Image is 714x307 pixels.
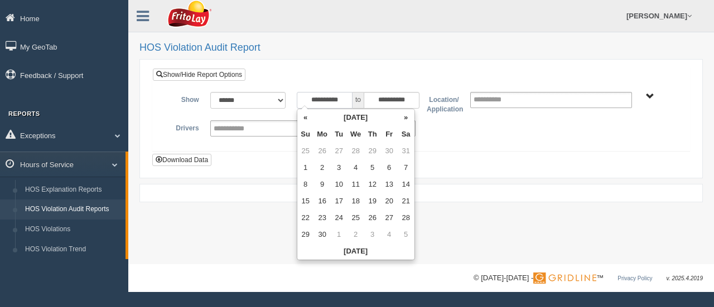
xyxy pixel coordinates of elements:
[297,159,314,176] td: 1
[314,226,331,243] td: 30
[331,226,348,243] td: 1
[421,92,465,115] label: Location/ Application
[398,109,414,126] th: »
[314,176,331,193] td: 9
[348,159,364,176] td: 4
[398,176,414,193] td: 14
[364,159,381,176] td: 5
[364,143,381,159] td: 29
[348,226,364,243] td: 2
[297,209,314,226] td: 22
[398,226,414,243] td: 5
[297,243,414,260] th: [DATE]
[20,220,126,240] a: HOS Violations
[161,120,205,134] label: Drivers
[297,143,314,159] td: 25
[398,193,414,209] td: 21
[314,143,331,159] td: 26
[348,143,364,159] td: 28
[331,159,348,176] td: 3
[331,176,348,193] td: 10
[398,159,414,176] td: 7
[381,159,398,176] td: 6
[398,143,414,159] td: 31
[297,193,314,209] td: 15
[20,180,126,200] a: HOS Explanation Reports
[364,176,381,193] td: 12
[331,126,348,143] th: Tu
[398,126,414,143] th: Sa
[381,209,398,226] td: 27
[474,272,703,284] div: © [DATE]-[DATE] - ™
[381,126,398,143] th: Fr
[314,109,398,126] th: [DATE]
[314,209,331,226] td: 23
[297,109,314,126] th: «
[297,226,314,243] td: 29
[348,176,364,193] td: 11
[364,226,381,243] td: 3
[667,275,703,281] span: v. 2025.4.2019
[533,272,596,284] img: Gridline
[348,209,364,226] td: 25
[381,226,398,243] td: 4
[152,154,211,166] button: Download Data
[20,199,126,220] a: HOS Violation Audit Reports
[381,176,398,193] td: 13
[364,209,381,226] td: 26
[331,193,348,209] td: 17
[348,193,364,209] td: 18
[331,209,348,226] td: 24
[364,126,381,143] th: Th
[314,193,331,209] td: 16
[348,126,364,143] th: We
[381,193,398,209] td: 20
[617,275,652,281] a: Privacy Policy
[297,126,314,143] th: Su
[314,159,331,176] td: 2
[364,193,381,209] td: 19
[139,42,703,53] h2: HOS Violation Audit Report
[153,69,245,81] a: Show/Hide Report Options
[353,92,364,109] span: to
[381,143,398,159] td: 30
[161,92,205,105] label: Show
[331,143,348,159] td: 27
[314,126,331,143] th: Mo
[297,176,314,193] td: 8
[20,240,126,260] a: HOS Violation Trend
[398,209,414,226] td: 28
